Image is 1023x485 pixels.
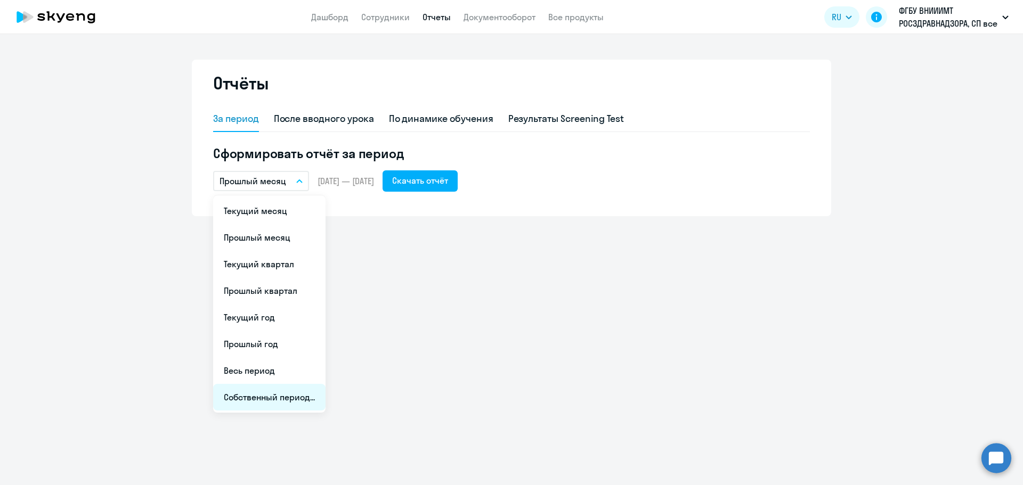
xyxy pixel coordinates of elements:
[383,170,458,192] button: Скачать отчёт
[548,12,604,22] a: Все продукты
[508,112,624,126] div: Результаты Screening Test
[318,175,374,187] span: [DATE] — [DATE]
[832,11,841,23] span: RU
[213,171,309,191] button: Прошлый месяц
[392,174,448,187] div: Скачать отчёт
[213,145,810,162] h5: Сформировать отчёт за период
[220,175,286,187] p: Прошлый месяц
[274,112,374,126] div: После вводного урока
[213,72,269,94] h2: Отчёты
[423,12,451,22] a: Отчеты
[824,6,859,28] button: RU
[899,4,998,30] p: ФГБУ ВНИИИМТ РОСЗДРАВНАДЗОРА, СП все продукты
[464,12,535,22] a: Документооборот
[213,195,326,413] ul: RU
[389,112,493,126] div: По динамике обучения
[894,4,1014,30] button: ФГБУ ВНИИИМТ РОСЗДРАВНАДЗОРА, СП все продукты
[213,112,259,126] div: За период
[361,12,410,22] a: Сотрудники
[311,12,348,22] a: Дашборд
